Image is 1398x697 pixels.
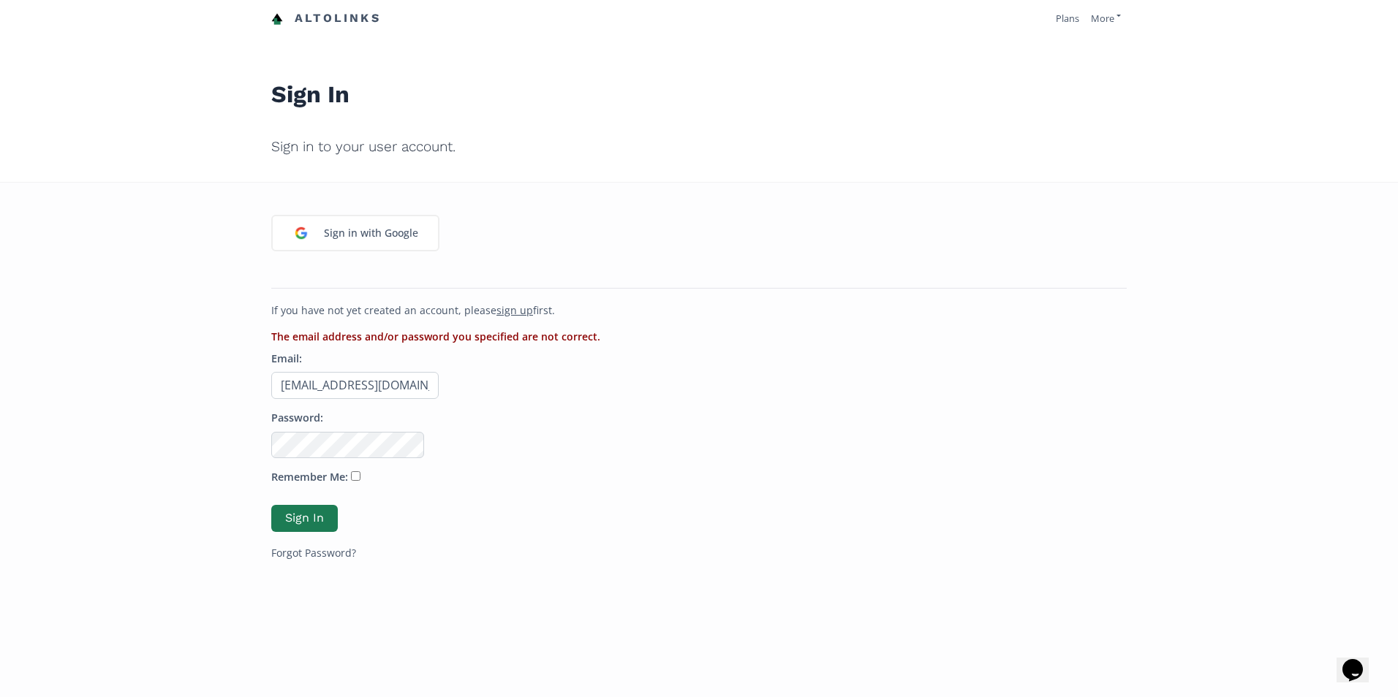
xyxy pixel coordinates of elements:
a: sign up [496,303,533,317]
label: Remember Me: [271,470,348,485]
input: Email address [271,372,439,399]
li: The email address and/or password you specified are not correct. [271,330,1127,344]
h2: Sign in to your user account. [271,129,1127,165]
div: Sign in with Google [317,218,426,248]
button: Sign In [271,505,338,532]
img: favicon-32x32.png [271,13,283,25]
a: Forgot Password? [271,546,356,560]
label: Password: [271,411,323,426]
iframe: chat widget [1337,639,1383,682]
a: Altolinks [271,7,381,31]
label: Email: [271,351,302,367]
p: If you have not yet created an account, please first. [271,303,1127,318]
a: Sign in with Google [271,215,439,251]
a: More [1091,12,1121,25]
a: Plans [1056,12,1079,25]
img: google_login_logo_184.png [286,218,317,248]
h1: Sign In [271,48,1127,117]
